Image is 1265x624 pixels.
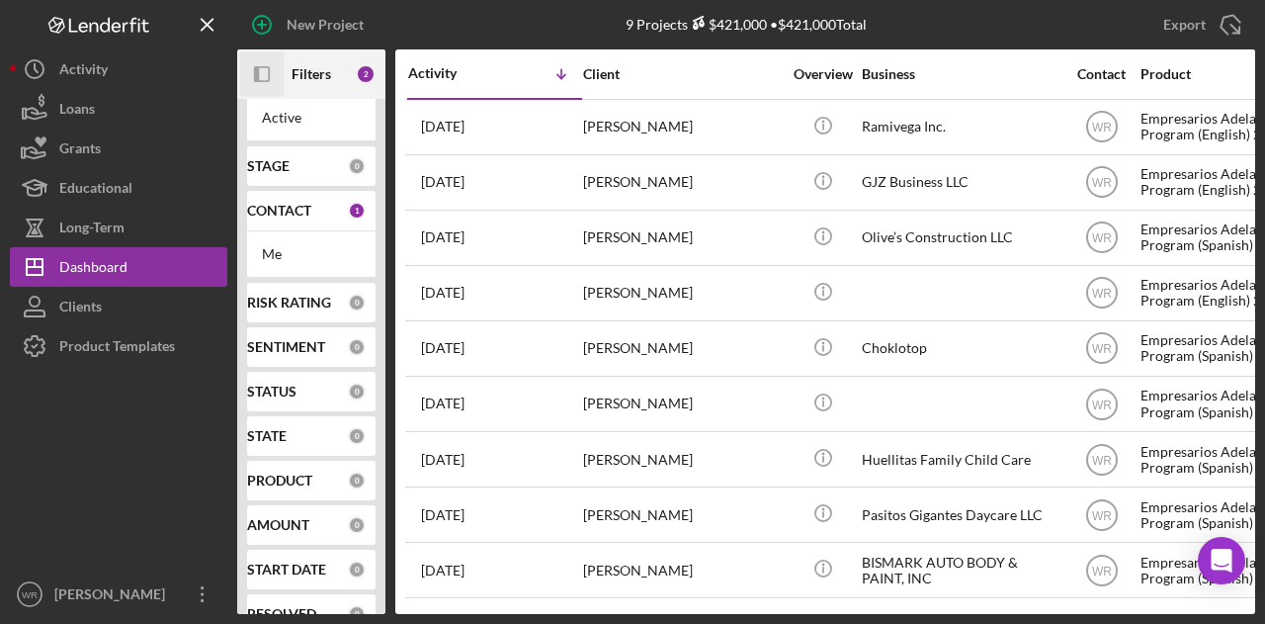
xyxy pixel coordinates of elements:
[421,174,464,190] time: 2025-09-30 21:05
[862,156,1059,209] div: GJZ Business LLC
[10,168,227,208] button: Educational
[583,322,781,375] div: [PERSON_NAME]
[688,16,767,33] div: $421,000
[292,66,331,82] b: Filters
[583,66,781,82] div: Client
[1064,66,1138,82] div: Contact
[247,203,311,219] b: CONTACT
[421,119,464,134] time: 2025-10-01 18:51
[1092,287,1112,301] text: WR
[10,287,227,326] button: Clients
[1092,453,1112,467] text: WR
[1092,508,1112,522] text: WR
[348,605,366,623] div: 0
[583,433,781,486] div: [PERSON_NAME]
[862,544,1059,596] div: BISMARK AUTO BODY & PAINT, INC
[583,101,781,153] div: [PERSON_NAME]
[59,247,127,292] div: Dashboard
[10,575,227,614] button: WR[PERSON_NAME]
[862,212,1059,264] div: Olive’s Construction LLC
[421,396,464,411] time: 2025-09-19 20:29
[59,168,132,213] div: Educational
[59,287,102,331] div: Clients
[626,16,867,33] div: 9 Projects • $421,000 Total
[348,472,366,490] div: 0
[10,49,227,89] button: Activity
[348,294,366,312] div: 0
[862,433,1059,486] div: Huellitas Family Child Care
[247,428,287,444] b: STATE
[59,49,108,94] div: Activity
[1092,176,1112,190] text: WR
[247,606,316,622] b: RESOLVED
[786,66,860,82] div: Overview
[356,64,376,84] div: 2
[247,562,326,578] b: START DATE
[237,5,383,45] button: New Project
[348,516,366,534] div: 0
[1198,537,1245,584] div: Open Intercom Messenger
[862,101,1059,153] div: Ramivega Inc.
[583,544,781,596] div: [PERSON_NAME]
[348,427,366,445] div: 0
[862,489,1059,541] div: Pasitos Gigantes Daycare LLC
[583,489,781,541] div: [PERSON_NAME]
[49,575,178,619] div: [PERSON_NAME]
[583,267,781,319] div: [PERSON_NAME]
[348,383,366,401] div: 0
[1092,398,1112,411] text: WR
[1092,121,1112,134] text: WR
[862,322,1059,375] div: Choklotop
[10,208,227,247] button: Long-Term
[421,229,464,245] time: 2025-09-30 16:53
[348,338,366,356] div: 0
[10,247,227,287] button: Dashboard
[247,339,325,355] b: SENTIMENT
[59,208,125,252] div: Long-Term
[583,156,781,209] div: [PERSON_NAME]
[421,507,464,523] time: 2025-09-14 21:23
[10,129,227,168] button: Grants
[421,340,464,356] time: 2025-09-22 18:07
[1092,342,1112,356] text: WR
[583,212,781,264] div: [PERSON_NAME]
[59,89,95,134] div: Loans
[247,473,312,489] b: PRODUCT
[1092,231,1112,245] text: WR
[22,589,38,600] text: WR
[1163,5,1206,45] div: Export
[421,285,464,301] time: 2025-09-29 23:53
[59,326,175,371] div: Product Templates
[1092,564,1112,578] text: WR
[247,295,331,311] b: RISK RATING
[247,517,309,533] b: AMOUNT
[262,246,361,262] div: Me
[408,65,495,81] div: Activity
[862,66,1059,82] div: Business
[421,452,464,468] time: 2025-09-16 03:32
[287,5,364,45] div: New Project
[10,89,227,129] button: Loans
[421,563,464,579] time: 2025-07-21 02:22
[247,384,296,400] b: STATUS
[348,561,366,579] div: 0
[247,158,290,174] b: STAGE
[59,129,101,173] div: Grants
[348,157,366,175] div: 0
[583,378,781,430] div: [PERSON_NAME]
[262,110,361,126] div: Active
[348,202,366,220] div: 1
[10,326,227,366] button: Product Templates
[1143,5,1255,45] button: Export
